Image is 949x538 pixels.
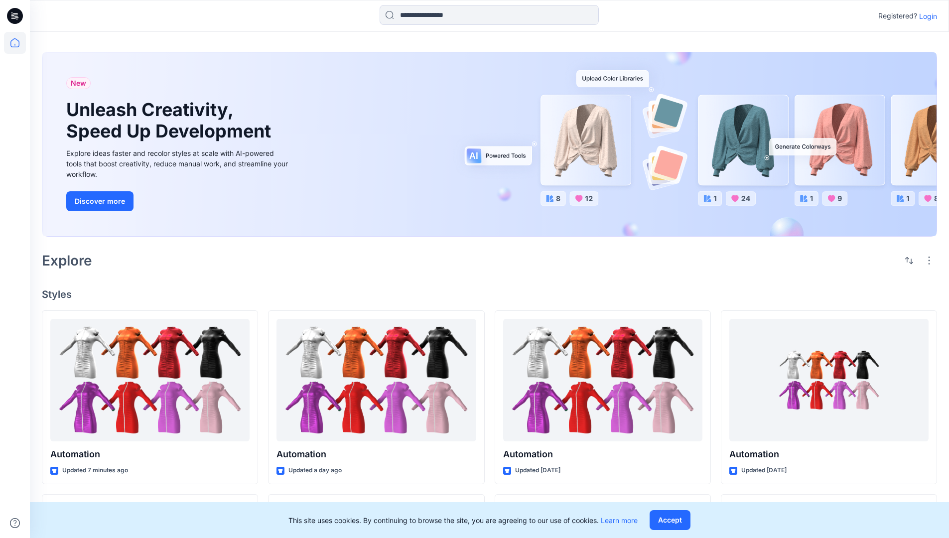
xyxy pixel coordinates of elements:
[503,319,702,442] a: Automation
[729,447,929,461] p: Automation
[42,253,92,269] h2: Explore
[919,11,937,21] p: Login
[288,465,342,476] p: Updated a day ago
[50,319,250,442] a: Automation
[66,191,290,211] a: Discover more
[288,515,638,526] p: This site uses cookies. By continuing to browse the site, you are agreeing to our use of cookies.
[66,191,134,211] button: Discover more
[42,288,937,300] h4: Styles
[503,447,702,461] p: Automation
[276,447,476,461] p: Automation
[729,319,929,442] a: Automation
[515,465,560,476] p: Updated [DATE]
[741,465,787,476] p: Updated [DATE]
[650,510,690,530] button: Accept
[276,319,476,442] a: Automation
[50,447,250,461] p: Automation
[878,10,917,22] p: Registered?
[62,465,128,476] p: Updated 7 minutes ago
[66,99,275,142] h1: Unleash Creativity, Speed Up Development
[71,77,86,89] span: New
[66,148,290,179] div: Explore ideas faster and recolor styles at scale with AI-powered tools that boost creativity, red...
[601,516,638,525] a: Learn more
